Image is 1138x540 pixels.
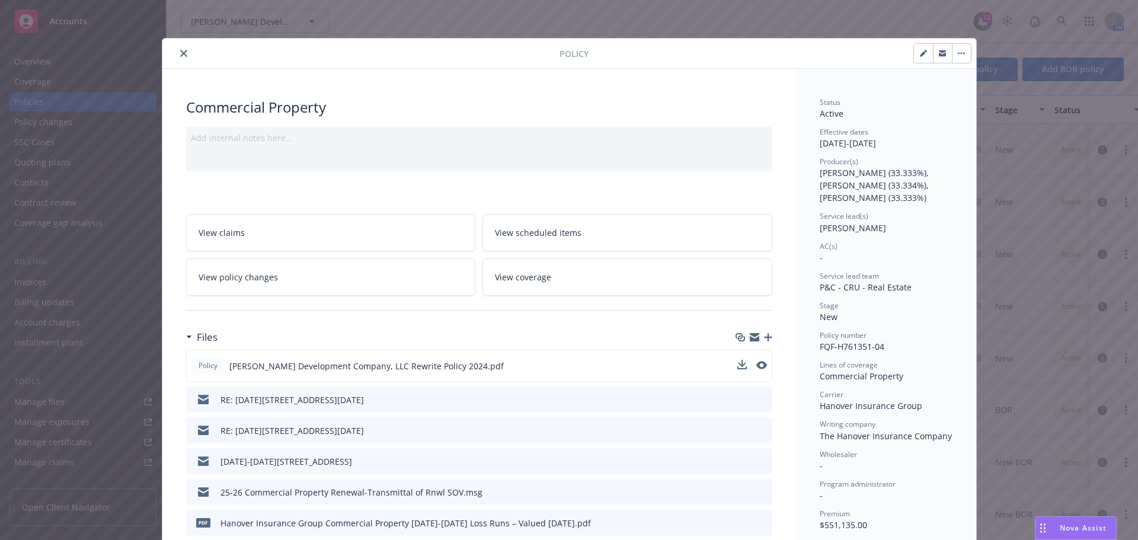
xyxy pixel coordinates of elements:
[820,127,868,137] span: Effective dates
[1035,517,1050,539] div: Drag to move
[186,330,218,345] div: Files
[495,271,551,283] span: View coverage
[177,46,191,60] button: close
[820,519,867,531] span: $551,135.00
[196,360,220,371] span: Policy
[186,258,476,296] a: View policy changes
[820,419,875,429] span: Writing company
[820,430,952,442] span: The Hanover Insurance Company
[220,455,352,468] div: [DATE]-[DATE][STREET_ADDRESS]
[820,370,903,382] span: Commercial Property
[757,517,768,529] button: preview file
[820,360,878,370] span: Lines of coverage
[820,311,837,322] span: New
[820,252,823,263] span: -
[220,486,482,499] div: 25-26 Commercial Property Renewal-Transmittal of Rnwl SOV.msg
[820,211,868,221] span: Service lead(s)
[737,360,747,372] button: download file
[820,449,857,459] span: Wholesaler
[820,330,867,340] span: Policy number
[820,341,884,352] span: FQF-H761351-04
[199,226,245,239] span: View claims
[820,479,896,489] span: Program administrator
[495,226,581,239] span: View scheduled items
[820,389,843,400] span: Carrier
[737,360,747,369] button: download file
[220,394,364,406] div: RE: [DATE][STREET_ADDRESS][DATE]
[229,360,504,372] span: [PERSON_NAME] Development Company, LLC Rewrite Policy 2024.pdf
[738,486,747,499] button: download file
[186,97,772,117] div: Commercial Property
[820,271,879,281] span: Service lead team
[820,282,912,293] span: P&C - CRU - Real Estate
[820,490,823,501] span: -
[820,509,850,519] span: Premium
[820,167,931,203] span: [PERSON_NAME] (33.333%), [PERSON_NAME] (33.334%), [PERSON_NAME] (33.333%)
[191,132,768,144] div: Add internal notes here...
[756,361,767,369] button: preview file
[820,97,840,107] span: Status
[756,360,767,372] button: preview file
[820,241,837,251] span: AC(s)
[757,455,768,468] button: preview file
[820,127,952,149] div: [DATE] - [DATE]
[757,424,768,437] button: preview file
[199,271,278,283] span: View policy changes
[1035,516,1117,540] button: Nova Assist
[738,517,747,529] button: download file
[738,394,747,406] button: download file
[220,517,591,529] div: Hanover Insurance Group Commercial Property [DATE]-[DATE] Loss Runs – Valued [DATE].pdf
[220,424,364,437] div: RE: [DATE][STREET_ADDRESS][DATE]
[196,518,210,527] span: pdf
[738,455,747,468] button: download file
[820,156,858,167] span: Producer(s)
[757,486,768,499] button: preview file
[197,330,218,345] h3: Files
[482,258,772,296] a: View coverage
[738,424,747,437] button: download file
[757,394,768,406] button: preview file
[820,301,839,311] span: Stage
[820,222,886,234] span: [PERSON_NAME]
[820,460,823,471] span: -
[1060,523,1107,533] span: Nova Assist
[482,214,772,251] a: View scheduled items
[820,400,922,411] span: Hanover Insurance Group
[820,108,843,119] span: Active
[186,214,476,251] a: View claims
[560,47,589,60] span: Policy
